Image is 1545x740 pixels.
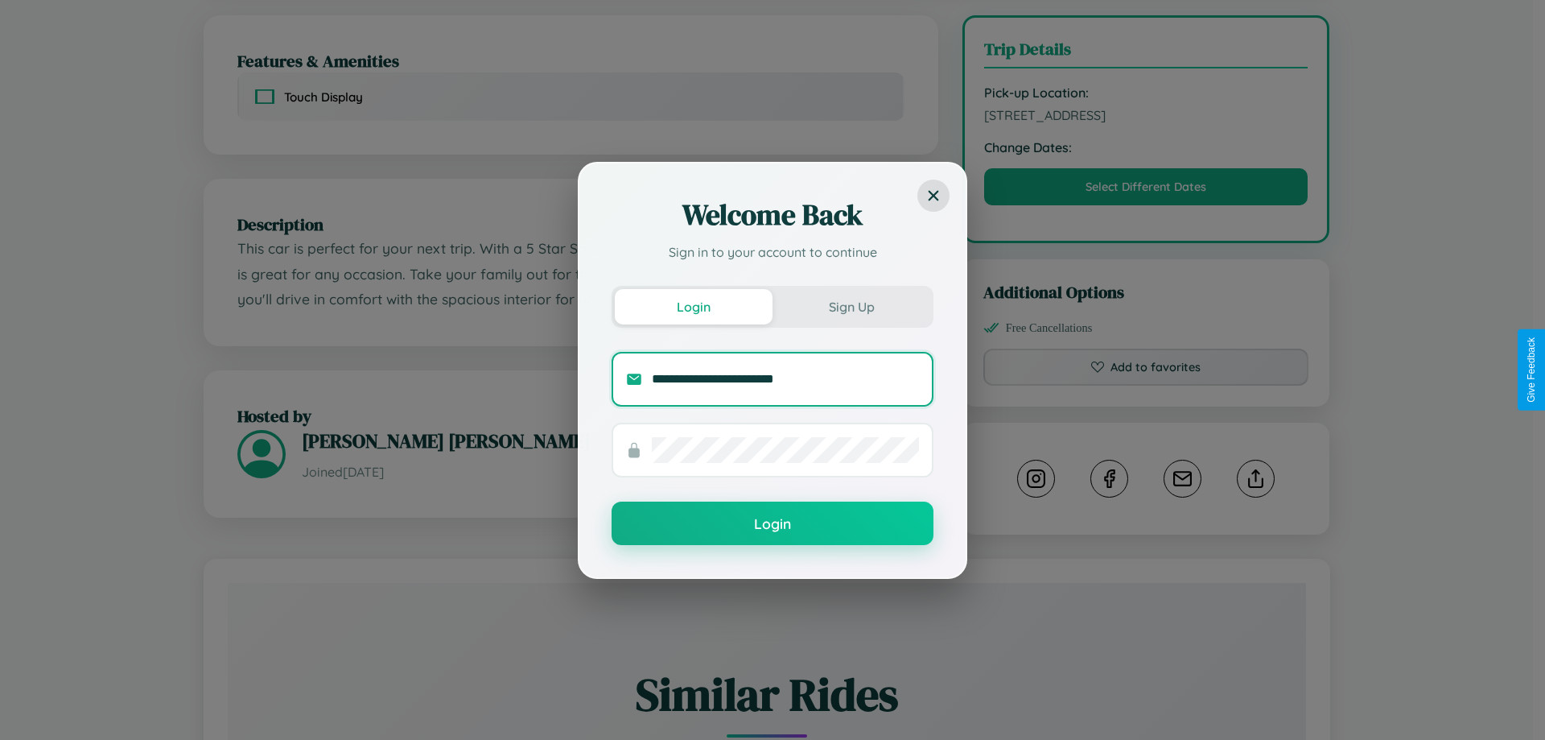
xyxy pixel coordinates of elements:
[1526,337,1537,403] div: Give Feedback
[612,242,933,262] p: Sign in to your account to continue
[612,196,933,234] h2: Welcome Back
[772,289,930,325] button: Sign Up
[612,502,933,545] button: Login
[615,289,772,325] button: Login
